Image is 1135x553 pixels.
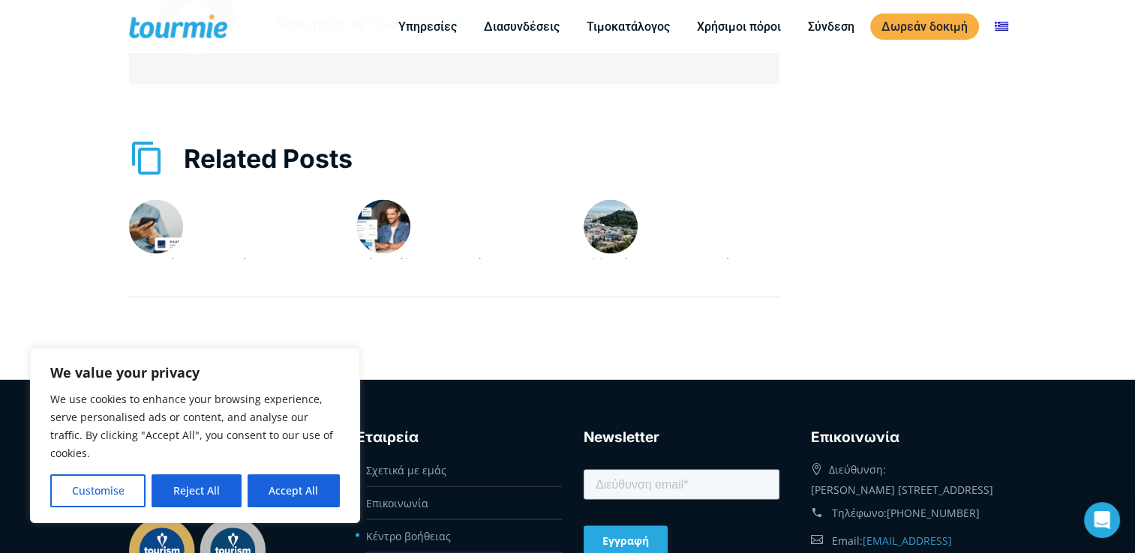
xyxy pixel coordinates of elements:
a: Αλλαγές στη Βραχυχρόνια Μίσθωση Ακινήτων 2025: Όλα όσα Πρέπει να Γνωρίζετε [584,255,776,313]
h3: Newsletter [584,426,779,449]
div: Open Intercom Messenger [1084,502,1120,538]
a: Επικοινωνία [366,496,428,510]
a: Τιμοκατάλογος [575,17,681,36]
h3: Eπικοινωνία [811,426,1007,449]
a: [PHONE_NUMBER] [887,506,980,520]
a: Νέο: Δήλωση Κρατήσεων στην ΑΑΔΕ με την Tourmie! Αυτόματοι Υπολογισμοί & Μαζικές Δηλώσεις [356,255,551,333]
a: Δωρεάν δοκιμή [870,13,979,40]
button: Customise [50,474,146,507]
button: Reject All [152,474,241,507]
a: Στοιχεία ταυτοποίησης επισκεπτών: Τι οφείλουν να γνωρίζουν νέοι οικοδεσπότες [129,255,320,313]
a: Σύνδεση [797,17,866,36]
div: Τηλέφωνο: [811,500,1007,527]
h2: Related Posts [129,141,779,176]
a: Σχετικά με εμάς [366,463,446,477]
div: Διεύθυνση: [PERSON_NAME] [STREET_ADDRESS] [811,456,1007,500]
a: Υπηρεσίες [387,17,468,36]
p: We value your privacy [50,363,340,381]
button: Accept All [248,474,340,507]
a: Διασυνδέσεις [473,17,571,36]
a: Κέντρο βοήθειας [366,529,451,543]
h3: Εταιρεία [356,426,552,449]
a: Χρήσιμοι πόροι [686,17,792,36]
p: We use cookies to enhance your browsing experience, serve personalised ads or content, and analys... [50,390,340,462]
